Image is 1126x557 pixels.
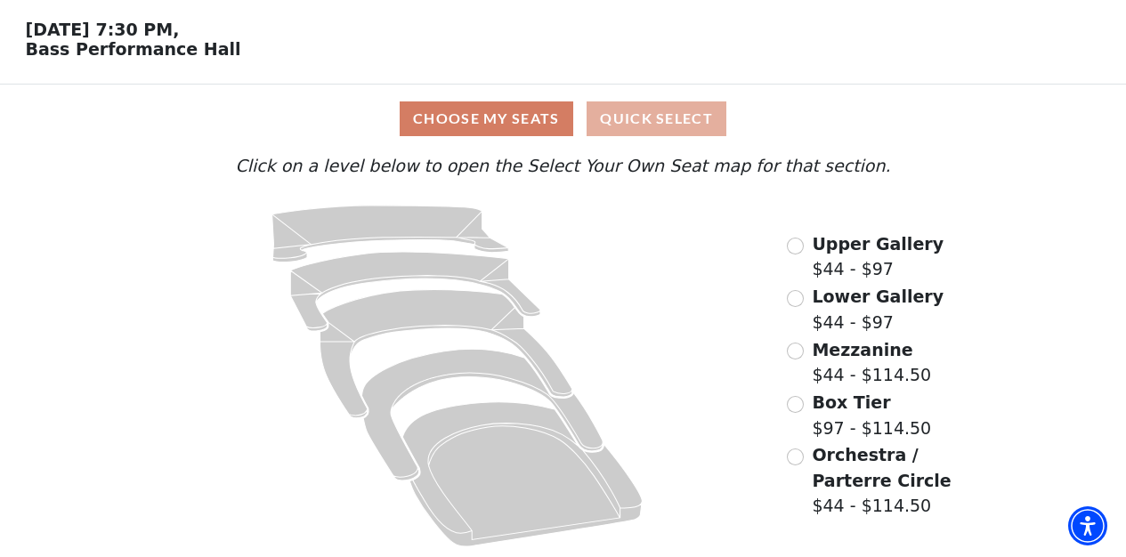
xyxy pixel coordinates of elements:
input: Upper Gallery$44 - $97 [787,238,804,254]
p: Click on a level below to open the Select Your Own Seat map for that section. [153,153,972,179]
span: Box Tier [812,392,890,412]
div: Accessibility Menu [1068,506,1107,545]
label: $44 - $114.50 [812,337,931,388]
input: Box Tier$97 - $114.50 [787,396,804,413]
label: $44 - $97 [812,231,944,282]
label: $44 - $97 [812,284,944,335]
span: Orchestra / Parterre Circle [812,445,951,490]
label: $97 - $114.50 [812,390,931,440]
span: Lower Gallery [812,287,944,306]
input: Lower Gallery$44 - $97 [787,290,804,307]
span: Mezzanine [812,340,912,359]
path: Lower Gallery - Seats Available: 54 [291,252,541,331]
input: Mezzanine$44 - $114.50 [787,343,804,359]
label: $44 - $114.50 [812,442,972,519]
span: Upper Gallery [812,234,944,254]
path: Orchestra / Parterre Circle - Seats Available: 13 [403,402,643,546]
input: Orchestra / Parterre Circle$44 - $114.50 [787,448,804,465]
button: Quick Select [587,101,726,136]
path: Upper Gallery - Seats Available: 311 [272,206,509,262]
